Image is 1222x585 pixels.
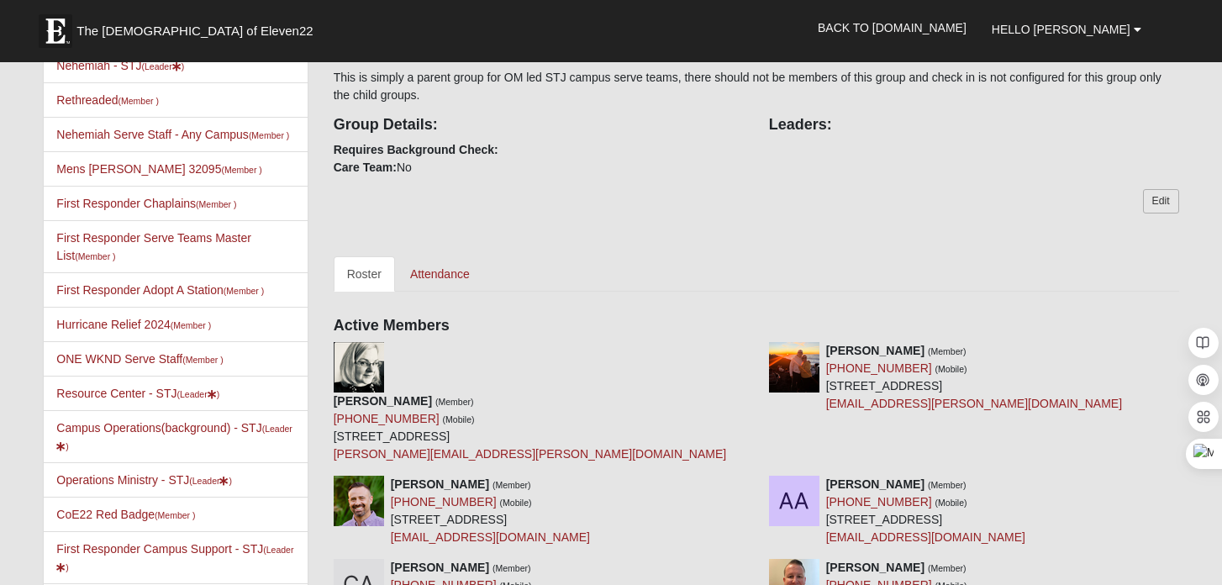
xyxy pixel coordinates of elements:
[826,477,924,491] strong: [PERSON_NAME]
[928,563,967,573] small: (Member)
[30,6,366,48] a: The [DEMOGRAPHIC_DATA] of Eleven22
[397,256,483,292] a: Attendance
[155,510,195,520] small: (Member )
[171,320,211,330] small: (Member )
[224,286,264,296] small: (Member )
[935,498,967,508] small: (Mobile)
[391,561,489,574] strong: [PERSON_NAME]
[249,130,289,140] small: (Member )
[443,414,475,424] small: (Mobile)
[500,498,532,508] small: (Mobile)
[492,480,531,490] small: (Member)
[334,447,727,461] a: [PERSON_NAME][EMAIL_ADDRESS][PERSON_NAME][DOMAIN_NAME]
[826,361,932,375] a: [PHONE_NUMBER]
[979,8,1154,50] a: Hello [PERSON_NAME]
[935,364,967,374] small: (Mobile)
[56,387,219,400] a: Resource Center - STJ(Leader)
[56,197,236,210] a: First Responder Chaplains(Member )
[334,143,498,156] strong: Requires Background Check:
[56,283,264,297] a: First Responder Adopt A Station(Member )
[56,59,184,72] a: Nehemiah - STJ(Leader)
[56,473,232,487] a: Operations Ministry - STJ(Leader)
[56,508,195,521] a: CoE22 Red Badge(Member )
[928,480,967,490] small: (Member)
[56,162,262,176] a: Mens [PERSON_NAME] 32095(Member )
[826,561,924,574] strong: [PERSON_NAME]
[56,231,251,262] a: First Responder Serve Teams Master List(Member )
[1143,189,1179,213] a: Edit
[39,14,72,48] img: Eleven22 logo
[391,477,489,491] strong: [PERSON_NAME]
[826,476,1025,546] div: [STREET_ADDRESS]
[75,251,115,261] small: (Member )
[56,421,292,452] a: Campus Operations(background) - STJ(Leader)
[321,104,756,177] div: No
[142,61,185,71] small: (Leader )
[56,352,223,366] a: ONE WKND Serve Staff(Member )
[56,542,293,573] a: First Responder Campus Support - STJ(Leader)
[119,96,159,106] small: (Member )
[769,116,1179,134] h4: Leaders:
[177,389,220,399] small: (Leader )
[928,346,967,356] small: (Member)
[182,355,223,365] small: (Member )
[334,394,432,408] strong: [PERSON_NAME]
[334,256,395,292] a: Roster
[334,116,744,134] h4: Group Details:
[826,530,1025,544] a: [EMAIL_ADDRESS][DOMAIN_NAME]
[334,412,440,425] a: [PHONE_NUMBER]
[334,393,727,463] div: [STREET_ADDRESS]
[826,344,924,357] strong: [PERSON_NAME]
[221,165,261,175] small: (Member )
[992,23,1130,36] span: Hello [PERSON_NAME]
[56,424,292,451] small: (Leader )
[435,397,474,407] small: (Member)
[334,317,1179,335] h4: Active Members
[391,495,497,509] a: [PHONE_NUMBER]
[56,128,289,141] a: Nehemiah Serve Staff - Any Campus(Member )
[805,7,979,49] a: Back to [DOMAIN_NAME]
[492,563,531,573] small: (Member)
[56,318,211,331] a: Hurricane Relief 2024(Member )
[391,476,590,546] div: [STREET_ADDRESS]
[76,23,313,40] span: The [DEMOGRAPHIC_DATA] of Eleven22
[196,199,236,209] small: (Member )
[826,495,932,509] a: [PHONE_NUMBER]
[391,530,590,544] a: [EMAIL_ADDRESS][DOMAIN_NAME]
[826,342,1122,413] div: [STREET_ADDRESS]
[189,476,232,486] small: (Leader )
[334,161,397,174] strong: Care Team:
[56,93,159,107] a: Rethreaded(Member )
[826,397,1122,410] a: [EMAIL_ADDRESS][PERSON_NAME][DOMAIN_NAME]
